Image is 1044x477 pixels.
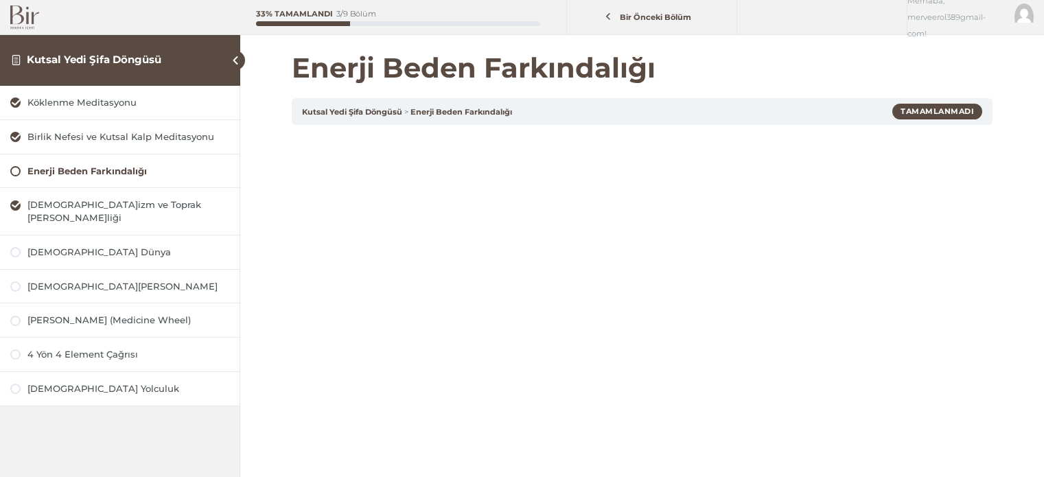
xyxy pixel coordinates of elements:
[10,246,229,259] a: [DEMOGRAPHIC_DATA] Dünya
[10,382,229,395] a: [DEMOGRAPHIC_DATA] Yolculuk
[892,104,982,119] div: Tamamlanmadı
[27,96,229,109] div: Köklenme Meditasyonu
[10,5,39,30] img: Bir Logo
[27,165,229,178] div: Enerji Beden Farkındalığı
[27,198,229,224] div: [DEMOGRAPHIC_DATA]izm ve Toprak [PERSON_NAME]liği
[10,314,229,327] a: [PERSON_NAME] (Medicine Wheel)
[302,107,402,117] a: Kutsal Yedi Şifa Döngüsü
[10,280,229,293] a: [DEMOGRAPHIC_DATA][PERSON_NAME]
[27,382,229,395] div: [DEMOGRAPHIC_DATA] Yolculuk
[336,10,376,18] div: 3/9 Bölüm
[27,53,161,66] a: Kutsal Yedi Şifa Döngüsü
[27,348,229,361] div: 4 Yön 4 Element Çağrısı
[256,10,333,18] div: 33% Tamamlandı
[27,280,229,293] div: [DEMOGRAPHIC_DATA][PERSON_NAME]
[410,107,512,117] a: Enerji Beden Farkındalığı
[27,130,229,143] div: Birlik Nefesi ve Kutsal Kalp Meditasyonu
[10,96,229,109] a: Köklenme Meditasyonu
[10,348,229,361] a: 4 Yön 4 Element Çağrısı
[10,165,229,178] a: Enerji Beden Farkındalığı
[570,5,733,30] a: Bir Önceki Bölüm
[612,12,699,22] span: Bir Önceki Bölüm
[292,51,993,84] h1: Enerji Beden Farkındalığı
[10,198,229,224] a: [DEMOGRAPHIC_DATA]izm ve Toprak [PERSON_NAME]liği
[27,314,229,327] div: [PERSON_NAME] (Medicine Wheel)
[10,130,229,143] a: Birlik Nefesi ve Kutsal Kalp Meditasyonu
[27,246,229,259] div: [DEMOGRAPHIC_DATA] Dünya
